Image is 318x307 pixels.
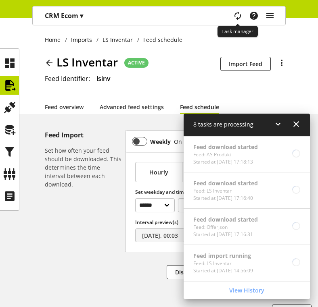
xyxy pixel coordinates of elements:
[98,35,137,44] a: LS Inventar
[67,35,96,44] a: Imports
[45,35,65,44] a: Home
[229,60,262,68] span: Import Feed
[175,268,221,276] span: Discard Changes
[45,74,90,83] span: Feed Identifier:
[180,103,219,111] a: Feed schedule
[218,26,258,37] div: Task manager
[185,283,308,297] a: View History
[135,219,210,226] label: Interval preview(s)
[96,74,111,83] span: lsinv
[45,11,83,21] p: CRM Ecom
[167,265,229,279] button: Discard Changes
[45,130,122,140] h5: Feed Import
[45,146,122,189] h6: Set how often your feed should be downloaded. This determines the time interval between each down...
[32,6,286,25] nav: main navigation
[80,11,83,20] span: ▾
[220,57,271,71] button: Import Feed
[182,162,229,182] button: Daily
[100,103,164,111] a: Advanced feed settings
[135,162,182,182] button: Hourly
[56,54,118,71] span: LS Inventar
[103,35,133,44] span: LS Inventar
[142,231,178,240] span: [DATE], 00:03
[149,168,168,176] span: Hourly
[128,59,145,66] span: ACTIVE
[45,103,84,111] a: Feed overview
[135,189,210,196] label: Set weekday and time *
[193,120,253,128] span: 8 tasks are processing
[150,137,171,146] b: Weekly
[171,137,239,146] div: On every [DATE] at
[229,286,264,295] span: View History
